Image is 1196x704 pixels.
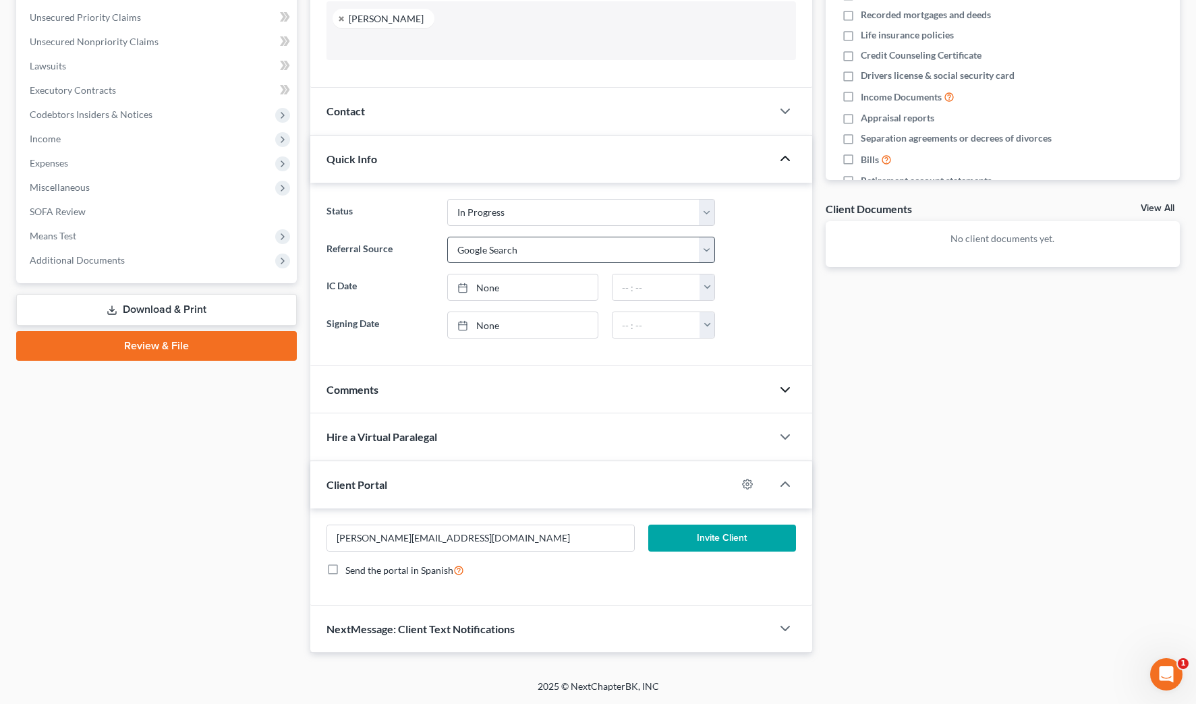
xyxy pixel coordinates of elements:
[861,49,981,62] span: Credit Counseling Certificate
[30,84,116,96] span: Executory Contracts
[448,312,597,338] a: None
[19,200,297,224] a: SOFA Review
[648,525,795,552] button: Invite Client
[30,11,141,23] span: Unsecured Priority Claims
[320,274,440,301] label: IC Date
[30,109,152,120] span: Codebtors Insiders & Notices
[1178,658,1189,669] span: 1
[1150,658,1183,691] iframe: Intercom live chat
[19,5,297,30] a: Unsecured Priority Claims
[326,152,377,165] span: Quick Info
[861,153,879,167] span: Bills
[326,622,515,635] span: NextMessage: Client Text Notifications
[30,206,86,217] span: SOFA Review
[861,28,954,42] span: Life insurance policies
[326,430,437,443] span: Hire a Virtual Paralegal
[326,383,378,396] span: Comments
[826,202,912,216] div: Client Documents
[30,133,61,144] span: Income
[613,312,700,338] input: -- : --
[326,105,365,117] span: Contact
[320,312,440,339] label: Signing Date
[19,54,297,78] a: Lawsuits
[30,181,90,193] span: Miscellaneous
[30,230,76,241] span: Means Test
[16,331,297,361] a: Review & File
[861,8,991,22] span: Recorded mortgages and deeds
[320,199,440,226] label: Status
[30,157,68,169] span: Expenses
[214,680,983,704] div: 2025 © NextChapterBK, INC
[19,30,297,54] a: Unsecured Nonpriority Claims
[30,36,159,47] span: Unsecured Nonpriority Claims
[30,60,66,71] span: Lawsuits
[349,14,424,23] div: [PERSON_NAME]
[836,232,1169,245] p: No client documents yet.
[861,174,992,187] span: Retirement account statements
[448,274,597,300] a: None
[861,90,942,104] span: Income Documents
[320,237,440,264] label: Referral Source
[327,525,634,551] input: Enter email
[1141,204,1174,213] a: View All
[613,274,700,300] input: -- : --
[861,131,1052,145] span: Separation agreements or decrees of divorces
[861,111,934,125] span: Appraisal reports
[16,294,297,326] a: Download & Print
[326,478,387,491] span: Client Portal
[30,254,125,266] span: Additional Documents
[861,69,1015,82] span: Drivers license & social security card
[345,564,453,576] span: Send the portal in Spanish
[19,78,297,102] a: Executory Contracts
